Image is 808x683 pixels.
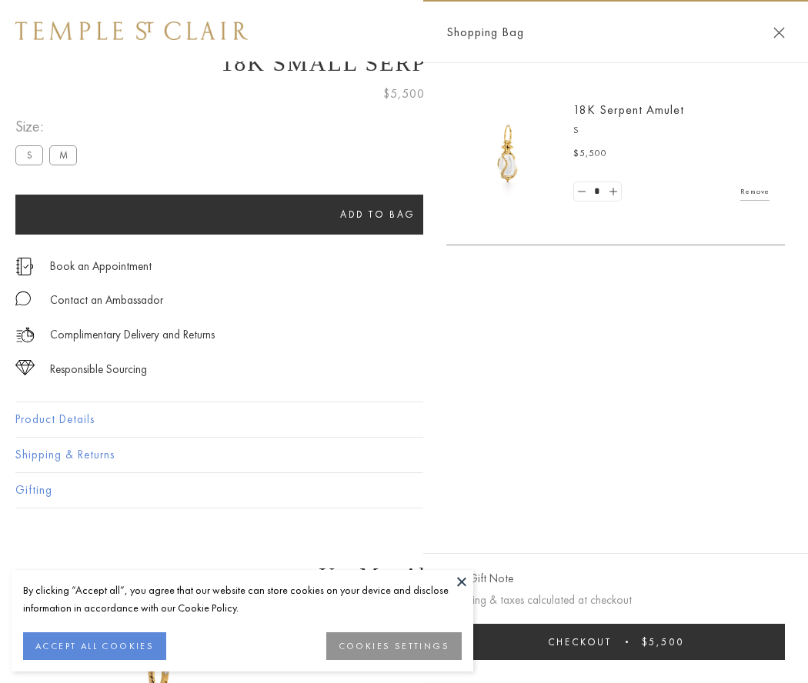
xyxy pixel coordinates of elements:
span: $5,500 [383,84,425,104]
a: Remove [740,183,770,200]
img: icon_sourcing.svg [15,360,35,375]
span: $5,500 [642,635,684,648]
img: icon_appointment.svg [15,258,34,275]
div: By clicking “Accept all”, you agree that our website can store cookies on your device and disclos... [23,581,462,617]
label: M [49,145,77,165]
a: 18K Serpent Amulet [573,102,684,118]
button: COOKIES SETTINGS [326,632,462,660]
a: Set quantity to 0 [574,182,589,202]
label: S [15,145,43,165]
img: Temple St. Clair [15,22,248,40]
span: Size: [15,114,83,139]
img: P51836-E11SERPPV [462,108,554,200]
span: Checkout [548,635,612,648]
button: Gifting [15,473,793,508]
span: $5,500 [573,146,607,162]
p: Shipping & taxes calculated at checkout [446,591,785,610]
button: Add to bag [15,195,740,235]
button: Close Shopping Bag [773,27,785,38]
a: Set quantity to 2 [605,182,620,202]
img: icon_delivery.svg [15,325,35,345]
button: Product Details [15,402,793,437]
button: Add Gift Note [446,569,513,588]
span: Shopping Bag [446,22,524,42]
div: Contact an Ambassador [50,291,163,310]
a: Book an Appointment [50,258,152,275]
button: ACCEPT ALL COOKIES [23,632,166,660]
p: S [573,123,770,138]
button: Shipping & Returns [15,438,793,472]
span: Add to bag [340,208,416,221]
button: Checkout $5,500 [446,624,785,660]
h3: You May Also Like [38,563,770,588]
img: MessageIcon-01_2.svg [15,291,31,306]
div: Responsible Sourcing [50,360,147,379]
p: Complimentary Delivery and Returns [50,325,215,345]
h1: 18K Small Serpent Amulet [15,50,793,76]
